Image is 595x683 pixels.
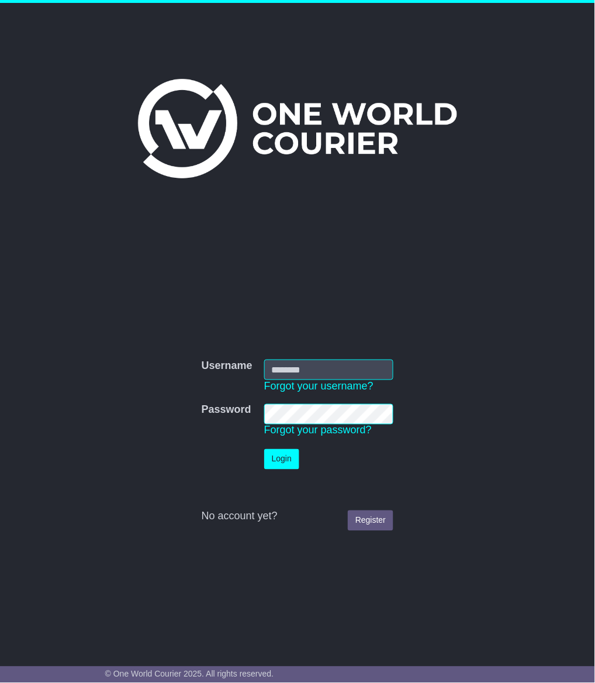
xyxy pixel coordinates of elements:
[105,670,274,679] span: © One World Courier 2025. All rights reserved.
[264,425,372,436] a: Forgot your password?
[348,510,393,531] a: Register
[264,380,373,392] a: Forgot your username?
[202,404,251,417] label: Password
[202,360,252,372] label: Username
[138,79,457,178] img: One World
[202,510,393,523] div: No account yet?
[264,449,299,470] button: Login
